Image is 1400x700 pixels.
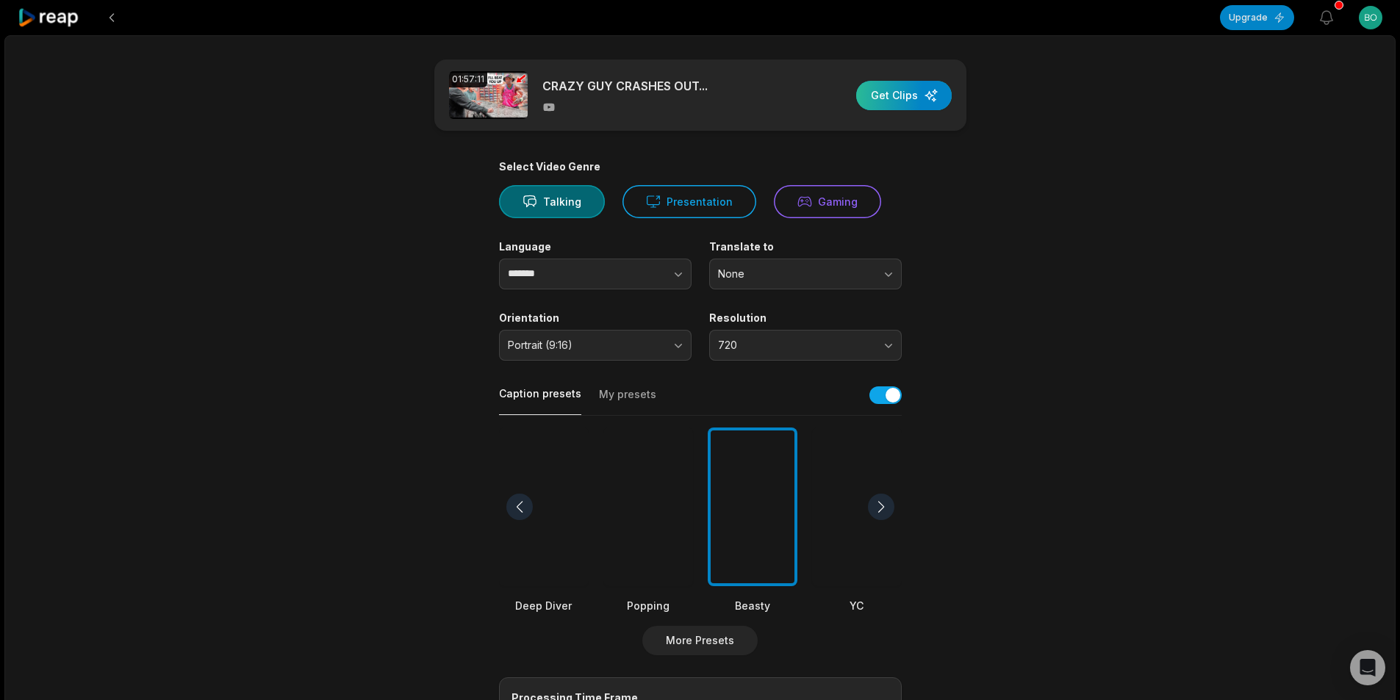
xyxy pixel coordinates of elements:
button: Portrait (9:16) [499,330,692,361]
div: Open Intercom Messenger [1350,650,1385,685]
div: YC [812,598,902,613]
span: Portrait (9:16) [508,339,662,352]
button: Caption presets [499,386,581,415]
div: Deep Diver [499,598,589,613]
button: 720 [709,330,902,361]
button: Get Clips [856,81,952,110]
p: CRAZY GUY CRASHES OUT... [542,77,708,95]
button: More Presets [642,626,758,655]
button: My presets [599,387,656,415]
button: Presentation [622,185,756,218]
div: Select Video Genre [499,160,902,173]
label: Orientation [499,311,692,325]
div: 01:57:11 [449,71,487,87]
span: 720 [718,339,872,352]
button: None [709,259,902,289]
button: Talking [499,185,605,218]
span: None [718,267,872,281]
button: Upgrade [1220,5,1294,30]
label: Language [499,240,692,253]
button: Gaming [774,185,881,218]
label: Translate to [709,240,902,253]
div: Beasty [708,598,797,613]
div: Popping [603,598,693,613]
label: Resolution [709,311,902,325]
